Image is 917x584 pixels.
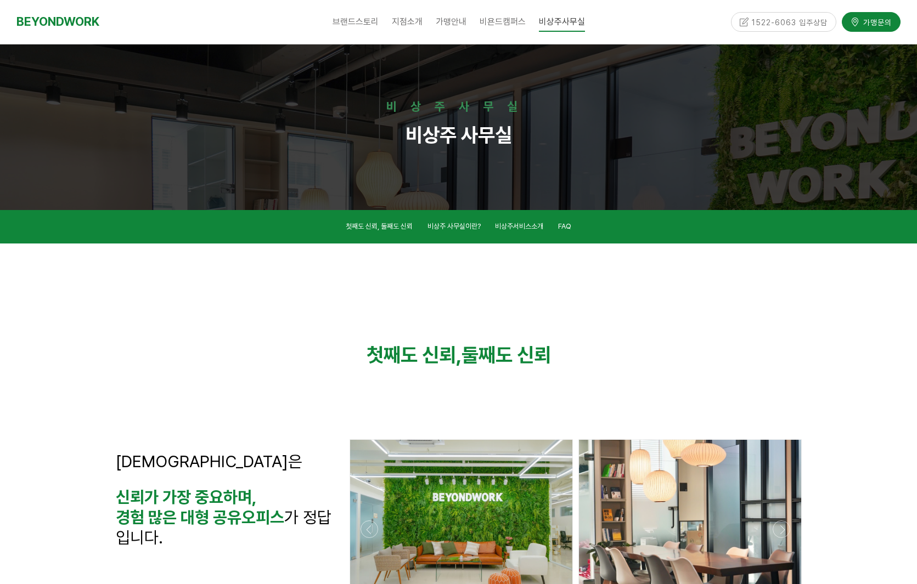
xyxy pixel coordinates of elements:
span: 첫째도 신뢰, 둘째도 신뢰 [346,222,413,230]
span: [DEMOGRAPHIC_DATA]은 [116,451,302,471]
a: 첫째도 신뢰, 둘째도 신뢰 [346,220,413,235]
span: 가맹안내 [436,16,466,27]
span: 비상주 사무실이란? [427,222,481,230]
strong: 경험 많은 대형 공유오피스 [116,507,284,527]
strong: 비상주 사무실 [406,123,512,147]
strong: 신뢰가 가장 중요하며, [116,487,257,507]
span: 브랜드스토리 [333,16,379,27]
span: 비욘드캠퍼스 [480,16,526,27]
a: 지점소개 [385,8,429,36]
a: 비상주 사무실이란? [427,220,481,235]
span: 비상주서비스소개 [495,222,543,230]
strong: 비상주사무실 [386,99,531,114]
span: 가맹문의 [860,15,892,26]
a: 비욘드캠퍼스 [473,8,532,36]
span: 지점소개 [392,16,423,27]
a: 브랜드스토리 [326,8,385,36]
a: 비상주사무실 [532,8,592,36]
a: FAQ [558,220,571,235]
span: FAQ [558,222,571,230]
span: 비상주사무실 [539,13,585,32]
a: BEYONDWORK [16,12,99,32]
span: 가 정답입니다. [116,507,331,547]
a: 가맹문의 [842,10,901,29]
strong: 둘째도 신뢰 [462,343,551,367]
a: 가맹안내 [429,8,473,36]
strong: 첫째도 신뢰, [367,343,462,367]
a: 비상주서비스소개 [495,220,543,235]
